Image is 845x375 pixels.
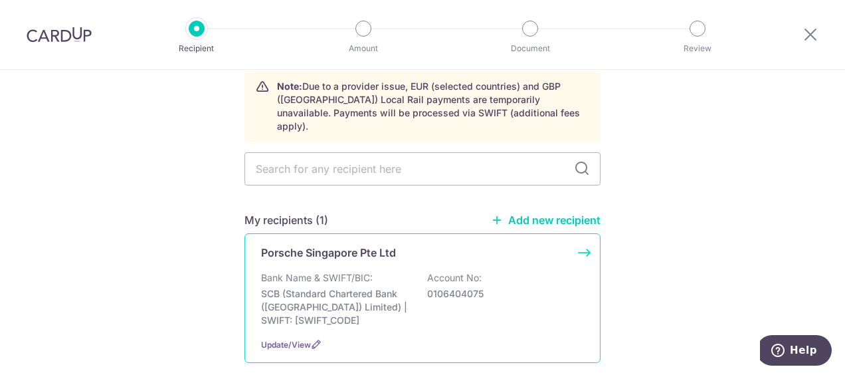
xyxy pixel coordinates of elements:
p: Document [481,42,579,55]
input: Search for any recipient here [244,152,601,186]
p: SCB (Standard Chartered Bank ([GEOGRAPHIC_DATA]) Limited) | SWIFT: [SWIFT_CODE] [261,287,410,327]
img: CardUp [27,27,92,43]
p: Recipient [147,42,246,55]
p: Account No: [427,271,482,285]
a: Add new recipient [491,213,601,227]
p: 0106404075 [427,287,576,301]
strong: Note: [277,80,302,92]
p: Due to a provider issue, EUR (selected countries) and GBP ([GEOGRAPHIC_DATA]) Local Rail payments... [277,80,589,133]
p: Amount [314,42,413,55]
h5: My recipients (1) [244,212,328,228]
p: Review [648,42,747,55]
a: Update/View [261,340,311,350]
p: Porsche Singapore Pte Ltd [261,245,396,261]
iframe: Opens a widget where you can find more information [760,335,832,368]
p: Bank Name & SWIFT/BIC: [261,271,373,285]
